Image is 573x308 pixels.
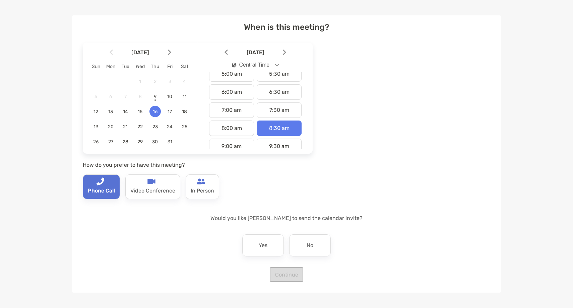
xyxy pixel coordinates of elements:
[90,124,102,130] span: 19
[226,57,285,73] button: iconCentral Time
[120,94,131,99] span: 7
[105,94,116,99] span: 6
[149,94,161,99] span: 9
[257,139,302,154] div: 9:30 am
[209,102,254,118] div: 7:00 am
[148,64,163,69] div: Thu
[90,94,102,99] span: 5
[114,49,167,56] span: [DATE]
[209,84,254,100] div: 6:00 am
[307,240,313,251] p: No
[134,139,146,145] span: 29
[149,124,161,130] span: 23
[179,124,190,130] span: 25
[83,22,490,32] h4: When is this meeting?
[105,124,116,130] span: 20
[134,79,146,84] span: 1
[209,139,254,154] div: 9:00 am
[179,79,190,84] span: 4
[96,177,104,185] img: type-call
[120,139,131,145] span: 28
[232,62,270,68] div: Central Time
[134,124,146,130] span: 22
[191,185,214,196] p: In Person
[209,121,254,136] div: 8:00 am
[259,240,267,251] p: Yes
[177,64,192,69] div: Sat
[120,124,131,130] span: 21
[83,214,490,222] p: Would you like [PERSON_NAME] to send the calendar invite?
[257,102,302,118] div: 7:30 am
[164,94,176,99] span: 10
[103,64,118,69] div: Mon
[225,50,228,55] img: Arrow icon
[197,177,205,185] img: type-call
[163,64,177,69] div: Fri
[88,185,115,196] p: Phone Call
[179,94,190,99] span: 11
[134,94,146,99] span: 8
[283,50,286,55] img: Arrow icon
[120,109,131,114] span: 14
[164,109,176,114] span: 17
[179,109,190,114] span: 18
[149,139,161,145] span: 30
[232,63,237,68] img: icon
[209,66,254,82] div: 5:00 am
[83,161,313,169] p: How do you prefer to have this meeting?
[118,64,133,69] div: Tue
[134,109,146,114] span: 15
[149,109,161,114] span: 16
[90,109,102,114] span: 12
[130,185,175,196] p: Video Conference
[105,109,116,114] span: 13
[168,50,171,55] img: Arrow icon
[164,79,176,84] span: 3
[257,121,302,136] div: 8:30 am
[229,49,281,56] span: [DATE]
[257,84,302,100] div: 6:30 am
[90,139,102,145] span: 26
[88,64,103,69] div: Sun
[133,64,147,69] div: Wed
[110,50,113,55] img: Arrow icon
[149,79,161,84] span: 2
[164,124,176,130] span: 24
[275,64,279,66] img: Open dropdown arrow
[147,177,155,185] img: type-call
[105,139,116,145] span: 27
[164,139,176,145] span: 31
